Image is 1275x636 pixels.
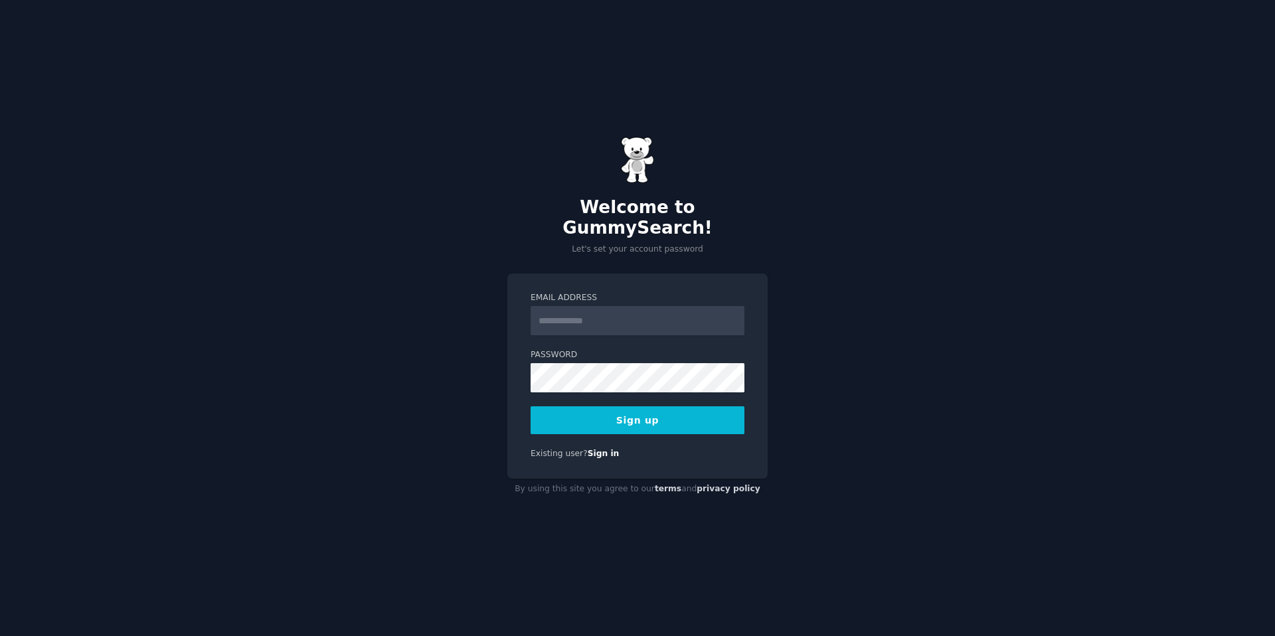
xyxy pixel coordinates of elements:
label: Email Address [531,292,744,304]
div: By using this site you agree to our and [507,479,768,500]
a: terms [655,484,681,493]
h2: Welcome to GummySearch! [507,197,768,239]
a: Sign in [588,449,620,458]
span: Existing user? [531,449,588,458]
button: Sign up [531,406,744,434]
p: Let's set your account password [507,244,768,256]
a: privacy policy [697,484,760,493]
img: Gummy Bear [621,137,654,183]
label: Password [531,349,744,361]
